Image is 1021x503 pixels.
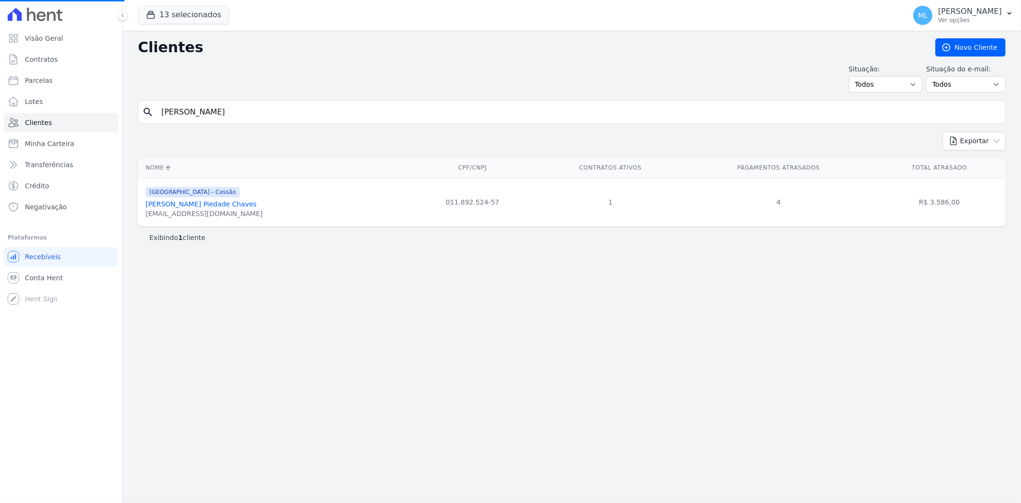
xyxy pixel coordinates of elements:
[25,252,61,262] span: Recebíveis
[8,232,114,243] div: Plataformas
[4,134,118,153] a: Minha Carteira
[146,187,240,197] span: [GEOGRAPHIC_DATA] - Cessão
[4,247,118,266] a: Recebíveis
[4,50,118,69] a: Contratos
[25,273,63,283] span: Conta Hent
[684,178,873,226] td: 4
[906,2,1021,29] button: ML [PERSON_NAME] Ver opções
[146,209,263,218] div: [EMAIL_ADDRESS][DOMAIN_NAME]
[146,200,257,208] a: [PERSON_NAME] Piedade Chaves
[849,64,922,74] label: Situação:
[25,34,63,43] span: Visão Geral
[4,268,118,287] a: Conta Hent
[178,234,183,241] b: 1
[149,233,205,242] p: Exibindo cliente
[25,139,74,149] span: Minha Carteira
[918,12,928,19] span: ML
[4,155,118,174] a: Transferências
[4,71,118,90] a: Parcelas
[938,7,1002,16] p: [PERSON_NAME]
[25,202,67,212] span: Negativação
[25,181,49,191] span: Crédito
[926,64,1006,74] label: Situação do e-mail:
[25,55,57,64] span: Contratos
[4,176,118,195] a: Crédito
[873,178,1006,226] td: R$ 3.586,00
[138,39,920,56] h2: Clientes
[4,29,118,48] a: Visão Geral
[25,118,52,127] span: Clientes
[537,178,684,226] td: 1
[142,106,154,118] i: search
[408,178,537,226] td: 011.892.524-57
[138,158,408,178] th: Nome
[408,158,537,178] th: CPF/CNPJ
[938,16,1002,24] p: Ver opções
[25,160,73,170] span: Transferências
[537,158,684,178] th: Contratos Ativos
[4,92,118,111] a: Lotes
[25,97,43,106] span: Lotes
[4,197,118,217] a: Negativação
[935,38,1006,57] a: Novo Cliente
[873,158,1006,178] th: Total Atrasado
[684,158,873,178] th: Pagamentos Atrasados
[942,132,1006,150] button: Exportar
[25,76,53,85] span: Parcelas
[156,103,1001,122] input: Buscar por nome, CPF ou e-mail
[138,6,229,24] button: 13 selecionados
[4,113,118,132] a: Clientes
